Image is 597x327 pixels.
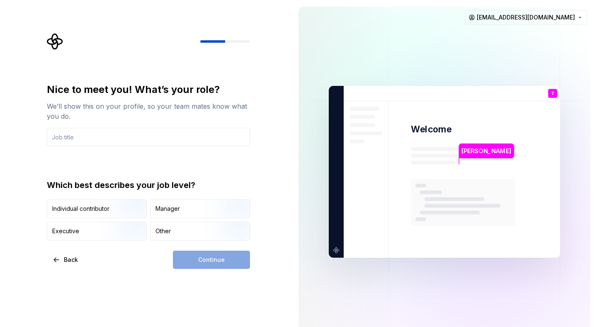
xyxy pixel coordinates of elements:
input: Job title [47,128,250,146]
div: Other [155,227,171,235]
div: We’ll show this on your profile, so your team mates know what you do. [47,101,250,121]
div: Individual contributor [52,205,109,213]
button: [EMAIL_ADDRESS][DOMAIN_NAME] [465,10,587,25]
div: Manager [155,205,180,213]
p: Welcome [411,123,451,135]
button: Back [47,251,85,269]
div: Executive [52,227,79,235]
svg: Supernova Logo [47,33,63,50]
p: [PERSON_NAME] [461,146,511,156]
p: T [551,91,554,96]
span: Back [64,256,78,264]
span: [EMAIL_ADDRESS][DOMAIN_NAME] [477,13,575,22]
div: Nice to meet you! What’s your role? [47,83,250,96]
div: Which best describes your job level? [47,179,250,191]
